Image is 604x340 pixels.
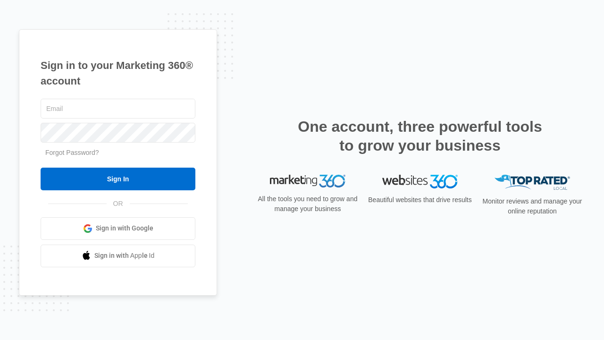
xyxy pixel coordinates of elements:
[107,199,130,209] span: OR
[479,196,585,216] p: Monitor reviews and manage your online reputation
[367,195,473,205] p: Beautiful websites that drive results
[41,168,195,190] input: Sign In
[41,245,195,267] a: Sign in with Apple Id
[255,194,361,214] p: All the tools you need to grow and manage your business
[295,117,545,155] h2: One account, three powerful tools to grow your business
[45,149,99,156] a: Forgot Password?
[41,217,195,240] a: Sign in with Google
[382,175,458,188] img: Websites 360
[41,58,195,89] h1: Sign in to your Marketing 360® account
[94,251,155,261] span: Sign in with Apple Id
[270,175,345,188] img: Marketing 360
[96,223,153,233] span: Sign in with Google
[495,175,570,190] img: Top Rated Local
[41,99,195,119] input: Email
